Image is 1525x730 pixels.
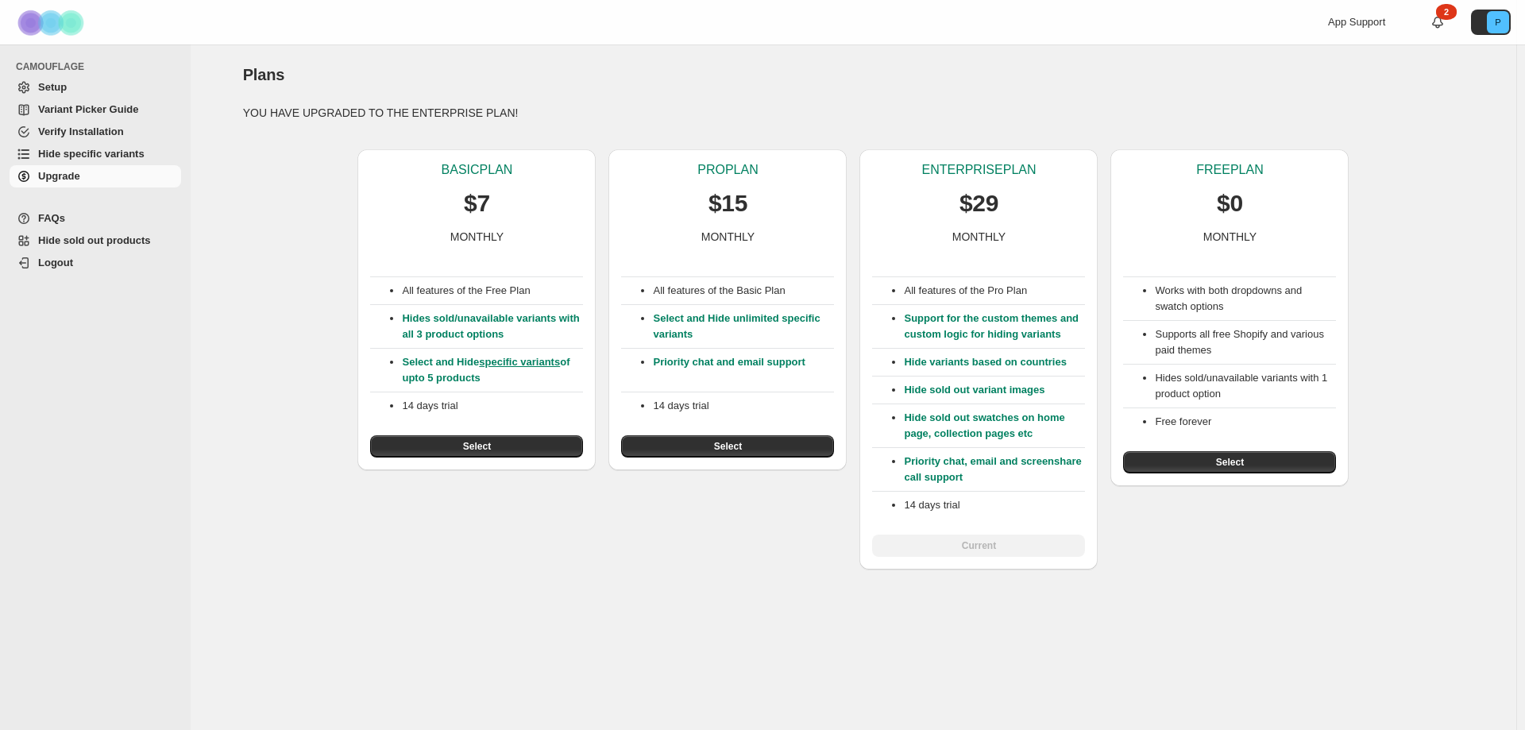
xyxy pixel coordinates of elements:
p: Hides sold/unavailable variants with all 3 product options [402,311,583,342]
img: Camouflage [13,1,92,44]
a: Verify Installation [10,121,181,143]
span: Setup [38,81,67,93]
p: Hide sold out swatches on home page, collection pages etc [904,410,1085,442]
span: Avatar with initials P [1487,11,1509,33]
span: Select [714,440,742,453]
button: Select [621,435,834,458]
p: ENTERPRISE PLAN [921,162,1036,178]
button: Avatar with initials P [1471,10,1511,35]
p: All features of the Basic Plan [653,283,834,299]
span: FAQs [38,212,65,224]
p: MONTHLY [1203,229,1257,245]
span: Verify Installation [38,126,124,137]
span: CAMOUFLAGE [16,60,183,73]
p: 14 days trial [402,398,583,414]
p: MONTHLY [450,229,504,245]
a: 2 [1430,14,1446,30]
span: Plans [243,66,284,83]
a: Variant Picker Guide [10,98,181,121]
p: MONTHLY [701,229,755,245]
li: Supports all free Shopify and various paid themes [1155,326,1336,358]
p: $15 [708,187,747,219]
p: Support for the custom themes and custom logic for hiding variants [904,311,1085,342]
p: All features of the Pro Plan [904,283,1085,299]
a: Hide sold out products [10,230,181,252]
p: FREE PLAN [1196,162,1263,178]
p: Priority chat, email and screenshare call support [904,454,1085,485]
p: $29 [959,187,998,219]
span: App Support [1328,16,1385,28]
li: Works with both dropdowns and swatch options [1155,283,1336,315]
span: Select [463,440,491,453]
span: Logout [38,257,73,268]
span: Upgrade [38,170,80,182]
p: Select and Hide unlimited specific variants [653,311,834,342]
p: MONTHLY [952,229,1006,245]
a: Setup [10,76,181,98]
p: Priority chat and email support [653,354,834,386]
text: P [1495,17,1500,27]
p: YOU HAVE UPGRADED TO THE ENTERPRISE PLAN! [243,105,1465,121]
p: $7 [464,187,490,219]
p: 14 days trial [904,497,1085,513]
span: Hide specific variants [38,148,145,160]
button: Select [370,435,583,458]
a: Logout [10,252,181,274]
li: Free forever [1155,414,1336,430]
p: 14 days trial [653,398,834,414]
a: Hide specific variants [10,143,181,165]
button: Select [1123,451,1336,473]
span: Variant Picker Guide [38,103,138,115]
p: Hide variants based on countries [904,354,1085,370]
span: Hide sold out products [38,234,151,246]
p: $0 [1217,187,1243,219]
a: specific variants [479,356,560,368]
span: Select [1216,456,1244,469]
p: Select and Hide of upto 5 products [402,354,583,386]
p: Hide sold out variant images [904,382,1085,398]
p: All features of the Free Plan [402,283,583,299]
a: FAQs [10,207,181,230]
div: 2 [1436,4,1457,20]
p: PRO PLAN [697,162,758,178]
a: Upgrade [10,165,181,187]
p: BASIC PLAN [442,162,513,178]
li: Hides sold/unavailable variants with 1 product option [1155,370,1336,402]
